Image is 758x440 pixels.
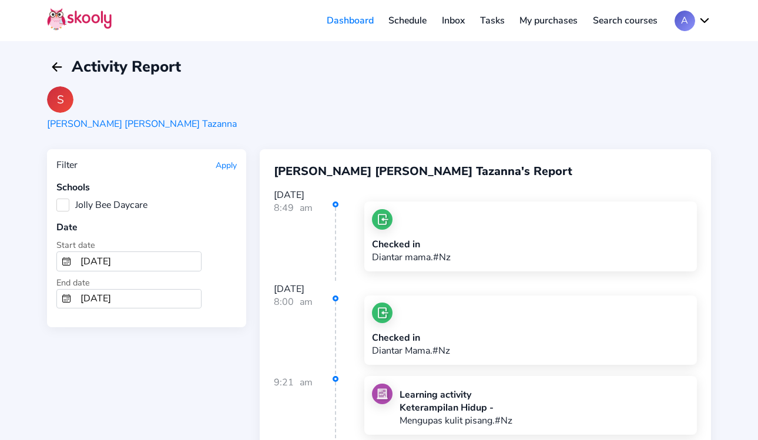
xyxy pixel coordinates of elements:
div: [DATE] [274,283,697,295]
div: [DATE] [274,189,697,201]
img: learning.jpg [372,384,393,404]
ion-icon: arrow back outline [50,60,64,74]
div: am [300,295,313,375]
div: Date [56,221,237,234]
a: Schedule [381,11,435,30]
p: Diantar mama.#Nz [372,251,451,264]
button: calendar outline [57,290,76,308]
span: Activity Report [72,56,181,77]
span: End date [56,277,90,288]
input: From Date [76,252,201,271]
div: Keterampilan Hidup - [400,401,512,414]
div: Filter [56,159,78,172]
div: Checked in [372,331,450,344]
div: Schools [56,181,237,194]
input: To Date [76,290,201,308]
div: 8:00 [274,295,336,375]
div: am [300,201,313,281]
button: calendar outline [57,252,76,271]
div: S [47,86,73,113]
img: Skooly [47,8,112,31]
img: checkin.jpg [372,209,393,230]
button: Achevron down outline [675,11,711,31]
img: checkin.jpg [372,303,393,323]
button: Apply [216,160,237,171]
div: 8:49 [274,201,336,281]
button: arrow back outline [47,57,67,77]
div: Checked in [372,238,451,251]
p: Diantar Mama.#Nz [372,344,450,357]
a: My purchases [512,11,585,30]
a: Inbox [434,11,472,30]
label: Jolly Bee Daycare [56,199,147,211]
span: Start date [56,239,95,251]
div: Learning activity [400,388,512,401]
div: [PERSON_NAME] [PERSON_NAME] Tazanna [47,117,237,130]
a: Dashboard [319,11,381,30]
ion-icon: calendar outline [62,257,71,266]
ion-icon: calendar outline [62,294,71,303]
p: Mengupas kulit pisang.#Nz [400,414,512,427]
a: Search courses [585,11,665,30]
span: [PERSON_NAME] [PERSON_NAME] Tazanna's Report [274,163,572,179]
a: Tasks [472,11,512,30]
